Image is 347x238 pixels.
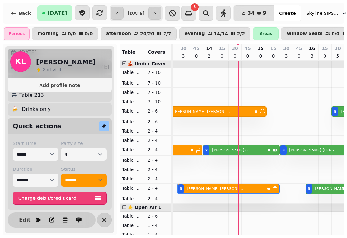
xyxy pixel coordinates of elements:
p: Table 211 [122,166,143,173]
p: 7 - 10 [148,98,168,105]
div: 3 [180,186,182,191]
p: Table 303 [122,232,143,238]
p: 2 - 4 [148,196,168,202]
p: Table 207 [122,128,143,134]
span: Skyline SIPS SJQ [307,10,339,16]
p: Drinks only [22,105,51,113]
button: afternoon20/207/7 [101,27,177,40]
p: Table 212 [122,176,143,182]
p: 0 [258,53,263,59]
p: 45 [296,45,302,51]
button: Back [5,5,36,21]
div: 2 [205,148,208,153]
p: 🍻 [12,105,18,113]
p: [PERSON_NAME] Grant [212,148,253,153]
p: Table 203 [122,89,143,96]
p: visit [42,67,62,73]
div: Periods [4,27,30,40]
p: Table 302 [122,222,143,229]
p: 0 [232,53,237,59]
p: Window Seats [287,31,323,36]
p: 2 - 4 [148,185,168,191]
p: Table 213 [19,91,44,99]
p: 0 / 0 [332,32,340,36]
p: 7 / 7 [163,32,171,36]
label: Status [61,166,107,172]
p: 3 [309,53,315,59]
p: 2 - 4 [148,128,168,134]
p: 7 - 10 [148,69,168,76]
p: 7 - 10 [148,89,168,96]
p: Table 202 [122,80,143,86]
p: 2 - 6 [148,108,168,114]
span: [DATE] [48,11,67,16]
button: evening14/142/2 [179,27,251,40]
p: 3 [284,53,289,59]
p: morning [38,31,59,36]
p: Table 210 [122,157,143,163]
p: Table 208 [122,137,143,143]
button: Create [274,5,301,21]
span: KL [15,58,26,66]
button: morning0/00/0 [32,27,98,40]
p: Table 209 [122,146,143,153]
p: 5 [335,53,340,59]
span: 2 [42,67,45,72]
p: 0 [297,53,302,59]
p: 2 - 4 [148,157,168,163]
span: Add profile note [15,83,104,87]
span: 3 [193,5,196,9]
p: Table 206 [122,118,143,125]
button: Edit [18,214,31,226]
h2: Quick actions [13,122,62,131]
span: Covers [148,50,165,55]
p: Table 204 [122,98,143,105]
span: Back [19,11,31,15]
span: 🎪 Under Cover [128,61,166,66]
p: 2 - 6 [148,118,168,125]
p: [PERSON_NAME] [PERSON_NAME] [187,186,245,191]
p: Table 214 [122,196,143,202]
p: Table 301 [122,213,143,219]
button: Charge debit/credit card [13,192,107,205]
p: 16 [309,45,315,51]
p: 2 / 2 [237,32,245,36]
p: 3 [181,53,186,59]
p: 0 / 0 [68,32,76,36]
button: [DATE] [37,5,72,21]
p: 0 [194,53,199,59]
p: 15 [219,45,225,51]
div: 5 [334,109,336,114]
p: 0 [271,53,276,59]
p: 0 [219,53,225,59]
p: 14 / 14 [214,32,228,36]
p: Table 205 [122,108,143,114]
p: 45 [193,45,199,51]
p: 0 [322,53,327,59]
span: Table [122,50,136,55]
p: 7 - 10 [148,80,168,86]
p: [PERSON_NAME] [PERSON_NAME] [289,148,339,153]
p: 2 - 4 [148,146,168,153]
p: 30 [180,45,186,51]
p: 1 - 4 [148,232,168,238]
p: 2 - 4 [148,137,168,143]
p: evening [185,31,205,36]
p: Table 213 [122,185,143,191]
p: 15 [322,45,328,51]
p: 15 [270,45,276,51]
span: Charge debit/credit card [18,196,93,200]
p: 0 / 0 [85,32,93,36]
p: 2 [207,53,212,59]
p: 14 [206,45,212,51]
p: [PERSON_NAME] [PERSON_NAME] [173,109,232,114]
p: 2 - 4 [148,166,168,173]
h2: [PERSON_NAME] [36,58,96,67]
p: 1 - 4 [148,222,168,229]
span: Create [279,11,296,15]
label: Duration [13,166,58,172]
div: 3 [308,186,310,191]
span: ☀️ Open Air 1 [128,205,161,210]
span: Edit [21,217,29,223]
p: 30 [334,45,341,51]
